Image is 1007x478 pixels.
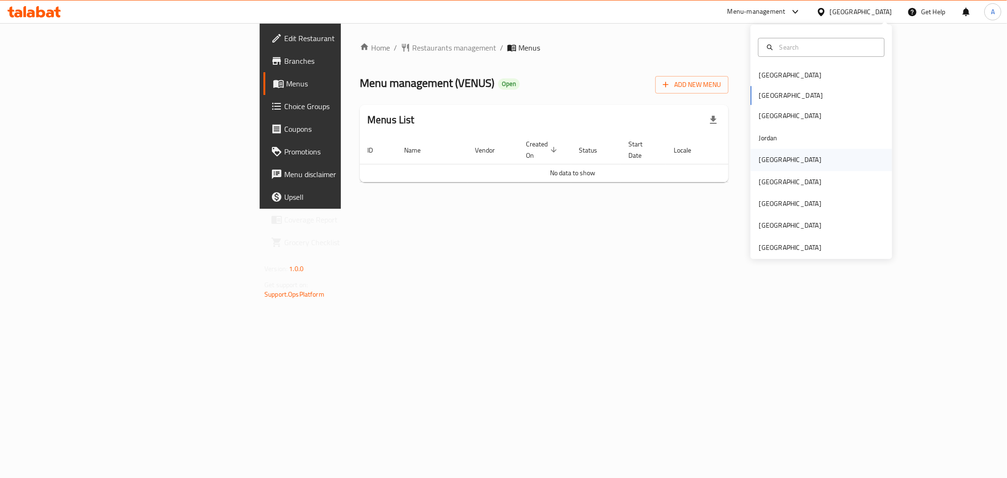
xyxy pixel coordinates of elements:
th: Actions [715,136,786,164]
div: [GEOGRAPHIC_DATA] [759,70,821,80]
span: Restaurants management [412,42,496,53]
a: Choice Groups [263,95,428,118]
div: [GEOGRAPHIC_DATA] [759,221,821,231]
span: 1.0.0 [289,263,304,275]
span: Menus [286,78,420,89]
a: Promotions [263,140,428,163]
a: Restaurants management [401,42,496,53]
input: Search [776,42,879,52]
span: Add New Menu [663,79,721,91]
span: Status [579,145,609,156]
a: Menus [263,72,428,95]
span: Locale [674,145,703,156]
div: [GEOGRAPHIC_DATA] [759,177,821,187]
span: Menus [518,42,540,53]
span: Coverage Report [284,214,420,225]
span: Get support on: [264,279,308,291]
span: Name [404,145,433,156]
span: No data to show [550,167,595,179]
span: Coupons [284,123,420,135]
span: Open [498,80,520,88]
span: Created On [526,138,560,161]
span: Grocery Checklist [284,237,420,248]
span: Branches [284,55,420,67]
a: Coupons [263,118,428,140]
span: A [991,7,995,17]
div: Export file [702,109,725,131]
span: Edit Restaurant [284,33,420,44]
a: Branches [263,50,428,72]
li: / [500,42,503,53]
nav: breadcrumb [360,42,728,53]
div: [GEOGRAPHIC_DATA] [759,111,821,121]
span: Menu disclaimer [284,169,420,180]
div: [GEOGRAPHIC_DATA] [759,198,821,209]
a: Edit Restaurant [263,27,428,50]
h2: Menus List [367,113,415,127]
span: Version: [264,263,288,275]
span: Upsell [284,191,420,203]
div: Jordan [759,133,778,143]
a: Menu disclaimer [263,163,428,186]
div: [GEOGRAPHIC_DATA] [759,242,821,253]
span: Vendor [475,145,507,156]
div: Menu-management [728,6,786,17]
span: Promotions [284,146,420,157]
span: ID [367,145,385,156]
span: Choice Groups [284,101,420,112]
span: Start Date [628,138,655,161]
button: Add New Menu [655,76,728,94]
div: [GEOGRAPHIC_DATA] [759,154,821,165]
a: Coverage Report [263,208,428,231]
a: Support.OpsPlatform [264,288,324,300]
a: Upsell [263,186,428,208]
div: [GEOGRAPHIC_DATA] [830,7,892,17]
table: enhanced table [360,136,786,182]
div: Open [498,78,520,90]
a: Grocery Checklist [263,231,428,254]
